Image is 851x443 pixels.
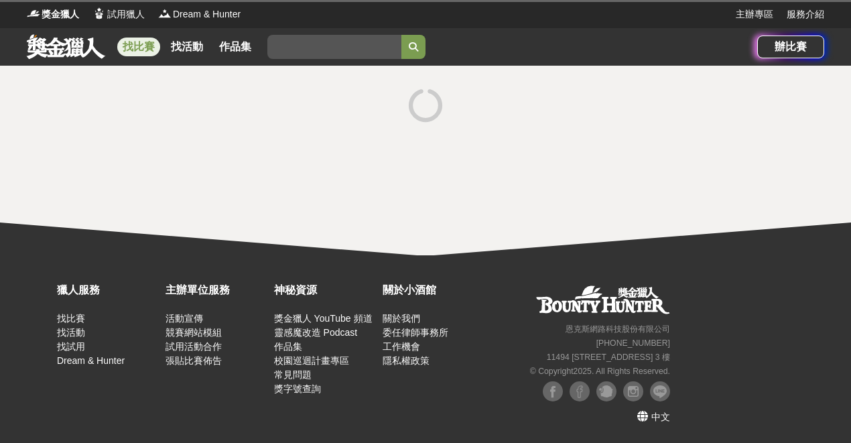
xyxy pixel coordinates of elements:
[57,282,159,298] div: 獵人服務
[274,313,373,324] a: 獎金獵人 YouTube 頻道
[27,7,79,21] a: Logo獎金獵人
[543,381,563,401] img: Facebook
[42,7,79,21] span: 獎金獵人
[166,341,222,352] a: 試用活動合作
[570,381,590,401] img: Facebook
[27,7,40,20] img: Logo
[158,7,172,20] img: Logo
[166,282,267,298] div: 主辦單位服務
[530,367,670,376] small: © Copyright 2025 . All Rights Reserved.
[650,381,670,401] img: LINE
[92,7,145,21] a: Logo試用獵人
[274,341,302,352] a: 作品集
[274,282,376,298] div: 神秘資源
[383,282,484,298] div: 關於小酒館
[166,313,203,324] a: 活動宣傳
[57,341,85,352] a: 找試用
[383,341,420,352] a: 工作機會
[757,36,824,58] a: 辦比賽
[57,355,125,366] a: Dream & Hunter
[274,369,312,380] a: 常見問題
[166,327,222,338] a: 競賽網站模組
[214,38,257,56] a: 作品集
[166,38,208,56] a: 找活動
[57,313,85,324] a: 找比賽
[383,327,448,338] a: 委任律師事務所
[158,7,241,21] a: LogoDream & Hunter
[107,7,145,21] span: 試用獵人
[117,38,160,56] a: 找比賽
[57,327,85,338] a: 找活動
[274,383,321,394] a: 獎字號查詢
[787,7,824,21] a: 服務介紹
[566,324,670,334] small: 恩克斯網路科技股份有限公司
[173,7,241,21] span: Dream & Hunter
[651,412,670,422] span: 中文
[596,338,670,348] small: [PHONE_NUMBER]
[383,313,420,324] a: 關於我們
[547,353,670,362] small: 11494 [STREET_ADDRESS] 3 樓
[383,355,430,366] a: 隱私權政策
[623,381,643,401] img: Instagram
[166,355,222,366] a: 張貼比賽佈告
[274,327,357,338] a: 靈感魔改造 Podcast
[274,355,349,366] a: 校園巡迴計畫專區
[736,7,773,21] a: 主辦專區
[596,381,616,401] img: Plurk
[92,7,106,20] img: Logo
